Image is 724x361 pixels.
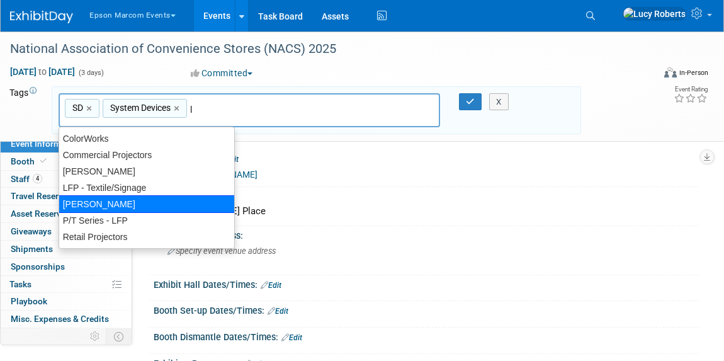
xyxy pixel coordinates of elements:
div: Booth Dismantle Dates/Times: [154,328,699,344]
div: [PERSON_NAME] [59,163,234,180]
div: Commercial Projectors [59,147,234,163]
span: Travel Reservations [11,191,88,201]
a: Asset Reservations10 [1,205,132,222]
td: Toggle Event Tabs [106,328,132,345]
div: Exhibit Hall Dates/Times: [154,275,699,292]
td: Personalize Event Tab Strip [84,328,106,345]
span: (3 days) [77,69,104,77]
button: X [489,93,509,111]
a: Playbook [1,293,132,310]
a: Booth [1,153,132,170]
div: Event Website: [154,149,699,166]
span: Misc. Expenses & Credits [11,314,109,324]
button: Committed [186,67,257,79]
div: Event Venue Name: [154,187,699,203]
div: [PERSON_NAME] [59,195,235,213]
img: Format-Inperson.png [664,67,677,77]
span: Event Information [11,139,81,149]
a: Event Information [1,135,132,152]
input: Type tag and hit enter [190,103,366,116]
a: × [174,101,182,116]
img: ExhibitDay [10,11,73,23]
a: Tasks [1,276,132,293]
a: × [86,101,94,116]
a: Shipments [1,241,132,258]
a: Misc. Expenses & Credits [1,311,132,328]
a: Edit [268,307,288,316]
span: Playbook [11,296,47,306]
div: National Association of Convenience Stores (NACS) 2025 [6,38,640,60]
div: ColorWorks [59,130,234,147]
a: Edit [281,333,302,342]
span: Specify event venue address [167,246,276,256]
td: Tags [9,86,40,135]
span: 4 [33,174,42,183]
div: Booth Set-up Dates/Times: [154,301,699,318]
a: Sponsorships [1,258,132,275]
a: Giveaways [1,223,132,240]
a: Travel Reservations [1,188,132,205]
div: In-Person [679,68,708,77]
a: Staff4 [1,171,132,188]
span: Giveaways [11,226,52,236]
span: Shipments [11,244,53,254]
span: [DATE] [DATE] [9,66,76,77]
div: Event Rating [674,86,708,93]
div: P/T Series - LFP [59,212,234,229]
div: Event Venue Address: [154,226,699,242]
span: Asset Reservations [11,209,101,219]
img: Lucy Roberts [623,7,686,21]
span: to [37,67,48,77]
span: Staff [11,174,42,184]
span: SD [70,101,83,114]
div: LFP - Textile/Signage [59,180,234,196]
span: Tasks [9,279,31,289]
a: Edit [261,281,281,290]
i: Booth reservation complete [40,158,47,164]
div: Retail Projectors [59,229,234,245]
div: Event Format [600,66,709,84]
span: System Devices [108,101,171,114]
div: [PERSON_NAME] Place [163,202,689,221]
span: Booth [11,156,49,166]
span: Sponsorships [11,261,65,272]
